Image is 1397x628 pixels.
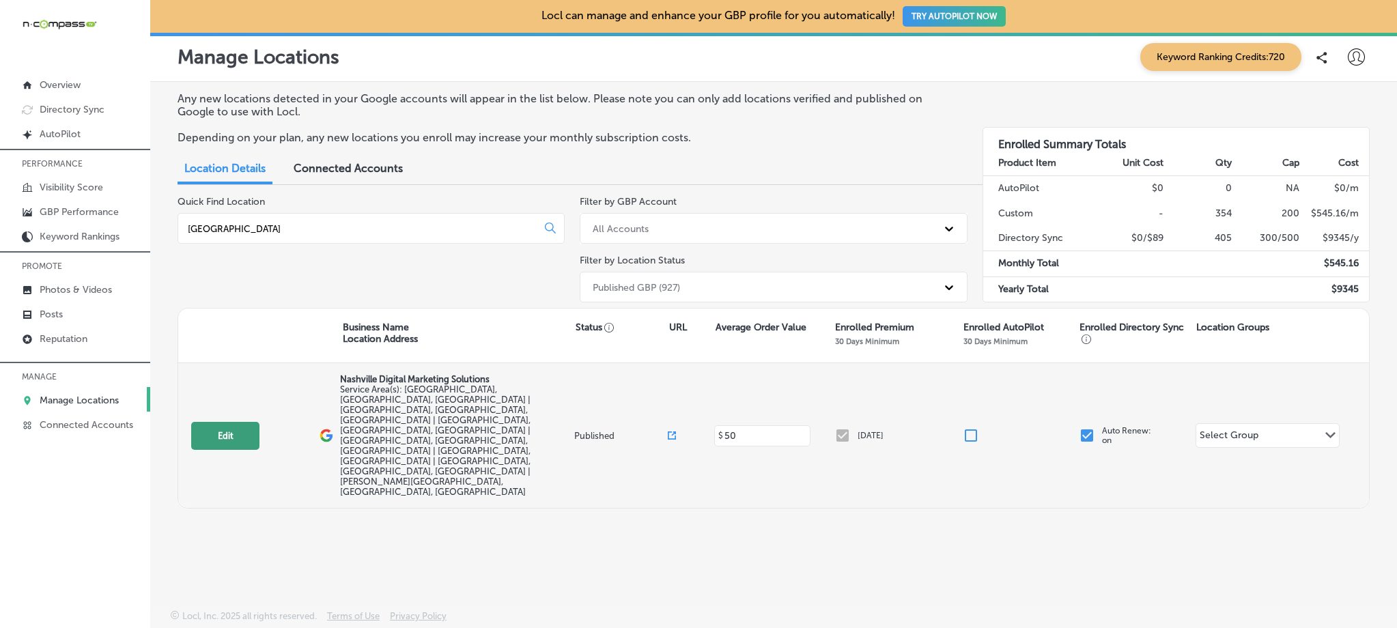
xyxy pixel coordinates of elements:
a: Terms of Use [327,611,380,628]
p: Posts [40,309,63,320]
p: Overview [40,79,81,91]
div: Published GBP (927) [593,281,680,293]
td: - [1097,201,1165,226]
p: Depending on your plan, any new locations you enroll may increase your monthly subscription costs. [178,131,952,144]
p: Enrolled Premium [835,322,914,333]
td: $0 [1097,176,1165,201]
span: Connected Accounts [294,162,403,175]
td: 0 [1164,176,1232,201]
div: Select Group [1200,429,1258,445]
p: Nashville Digital Marketing Solutions [340,374,571,384]
img: 660ab0bf-5cc7-4cb8-ba1c-48b5ae0f18e60NCTV_CLogo_TV_Black_-500x88.png [22,18,97,31]
input: All Locations [186,223,534,235]
td: 300/500 [1232,226,1301,251]
p: Auto Renew: on [1102,426,1151,445]
p: Manage Locations [178,46,339,68]
p: Keyword Rankings [40,231,119,242]
td: 354 [1164,201,1232,226]
span: Location Details [184,162,266,175]
td: $ 9345 /y [1300,226,1369,251]
a: Privacy Policy [390,611,447,628]
th: Cap [1232,151,1301,176]
td: $0/$89 [1097,226,1165,251]
button: Edit [191,422,259,450]
td: NA [1232,176,1301,201]
p: Enrolled AutoPilot [963,322,1044,333]
p: Manage Locations [40,395,119,406]
h3: Enrolled Summary Totals [983,128,1369,151]
p: Location Groups [1196,322,1269,333]
td: Yearly Total [983,276,1097,302]
p: Published [574,431,668,441]
p: Status [576,322,668,333]
td: 200 [1232,201,1301,226]
td: 405 [1164,226,1232,251]
p: Directory Sync [40,104,104,115]
td: Monthly Total [983,251,1097,276]
p: Locl, Inc. 2025 all rights reserved. [182,611,317,621]
td: $ 9345 [1300,276,1369,302]
p: Average Order Value [716,322,806,333]
th: Cost [1300,151,1369,176]
p: $ [718,431,723,440]
p: Business Name Location Address [343,322,418,345]
img: logo [320,429,333,442]
td: $ 545.16 [1300,251,1369,276]
td: Custom [983,201,1097,226]
p: URL [669,322,687,333]
th: Unit Cost [1097,151,1165,176]
p: 30 Days Minimum [963,337,1028,346]
p: Photos & Videos [40,284,112,296]
p: Visibility Score [40,182,103,193]
label: Quick Find Location [178,196,265,208]
div: All Accounts [593,223,649,234]
span: Franklin, TN, USA | Brentwood, TN, USA | Nashville, TN, USA | Murfreesboro, TN, USA | Nolensville... [340,384,531,497]
label: Filter by GBP Account [580,196,677,208]
label: Filter by Location Status [580,255,685,266]
td: $ 545.16 /m [1300,201,1369,226]
strong: Product Item [998,157,1056,169]
p: [DATE] [858,431,884,440]
p: AutoPilot [40,128,81,140]
p: Connected Accounts [40,419,133,431]
p: GBP Performance [40,206,119,218]
p: Reputation [40,333,87,345]
p: 30 Days Minimum [835,337,899,346]
p: Any new locations detected in your Google accounts will appear in the list below. Please note you... [178,92,952,118]
td: Directory Sync [983,226,1097,251]
th: Qty [1164,151,1232,176]
button: TRY AUTOPILOT NOW [903,6,1006,27]
p: Enrolled Directory Sync [1079,322,1189,345]
td: $ 0 /m [1300,176,1369,201]
span: Keyword Ranking Credits: 720 [1140,43,1301,71]
td: AutoPilot [983,176,1097,201]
